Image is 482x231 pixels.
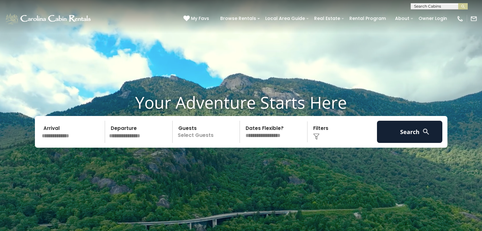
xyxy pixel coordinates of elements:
p: Select Guests [175,121,240,143]
img: search-regular-white.png [422,128,430,136]
span: My Favs [191,15,209,22]
a: My Favs [183,15,211,22]
a: Real Estate [311,14,343,23]
img: filter--v1.png [313,133,320,140]
a: About [392,14,413,23]
a: Browse Rentals [217,14,259,23]
h1: Your Adventure Starts Here [5,93,477,112]
img: White-1-1-2.png [5,12,93,25]
a: Local Area Guide [262,14,308,23]
img: mail-regular-white.png [470,15,477,22]
a: Owner Login [415,14,450,23]
img: phone-regular-white.png [457,15,464,22]
a: Rental Program [346,14,389,23]
button: Search [377,121,443,143]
